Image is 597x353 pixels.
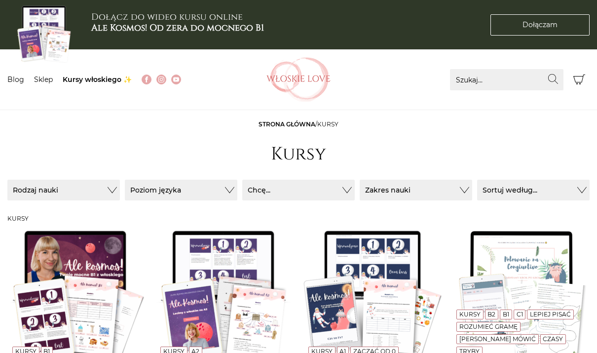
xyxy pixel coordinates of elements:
[360,180,472,200] button: Zakres nauki
[317,120,338,128] span: Kursy
[7,215,590,222] h3: Kursy
[459,335,536,343] a: [PERSON_NAME] mówić
[450,69,563,90] input: Szukaj...
[543,335,563,343] a: Czasy
[242,180,355,200] button: Chcę...
[91,22,264,34] b: Ale Kosmos! Od zera do mocnego B1
[530,311,571,318] a: Lepiej pisać
[459,323,518,330] a: Rozumieć gramę
[568,69,590,90] button: Koszyk
[487,311,495,318] a: B2
[503,311,509,318] a: B1
[7,180,120,200] button: Rodzaj nauki
[259,120,315,128] a: Strona główna
[266,57,331,102] img: Włoskielove
[271,144,326,165] h1: Kursy
[125,180,237,200] button: Poziom języka
[259,120,338,128] span: /
[490,14,590,36] a: Dołączam
[34,75,53,84] a: Sklep
[477,180,590,200] button: Sortuj według...
[91,12,264,33] h3: Dołącz do wideo kursu online
[7,75,24,84] a: Blog
[63,75,132,84] a: Kursy włoskiego ✨
[517,311,523,318] a: C1
[522,20,558,30] span: Dołączam
[459,311,481,318] a: Kursy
